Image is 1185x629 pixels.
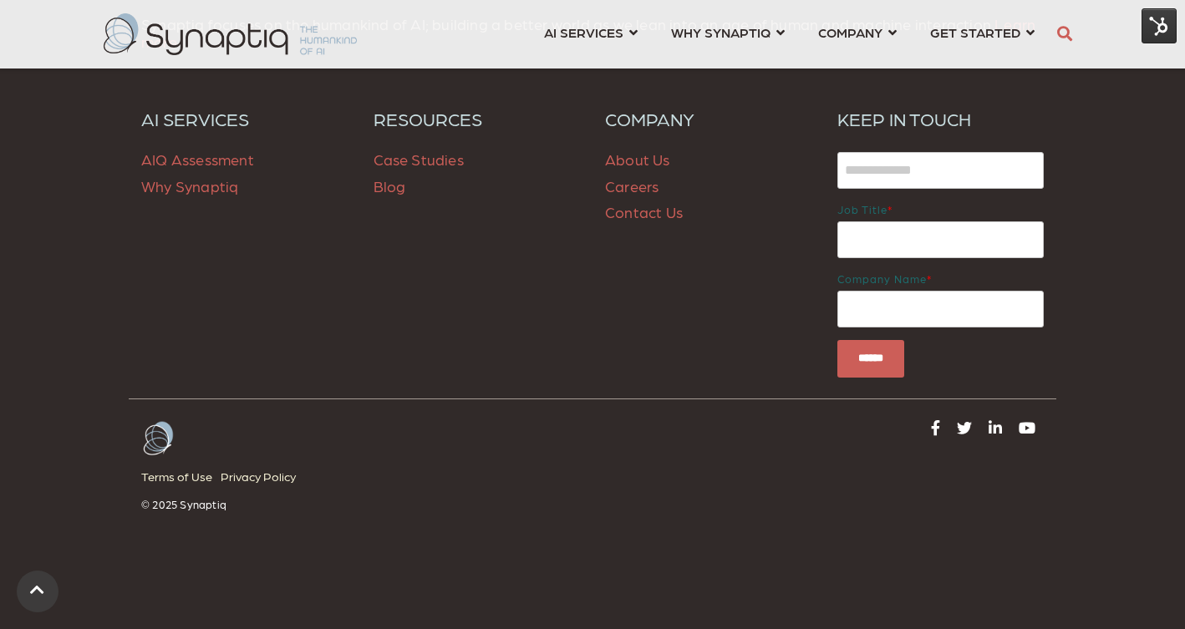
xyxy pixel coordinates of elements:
[141,108,348,129] a: AI SERVICES
[837,108,1045,129] h6: KEEP IN TOUCH
[374,150,464,168] a: Case Studies
[374,177,406,195] a: Blog
[930,21,1020,43] span: GET STARTED
[605,203,683,221] a: Contact Us
[141,150,254,168] a: AIQ Assessment
[544,17,638,48] a: AI SERVICES
[837,203,887,216] span: Job title
[544,21,623,43] span: AI SERVICES
[141,465,580,498] div: Navigation Menu
[605,150,670,168] a: About Us
[818,21,882,43] span: COMPANY
[1142,8,1177,43] img: HubSpot Tools Menu Toggle
[605,108,812,129] a: COMPANY
[221,465,304,488] a: Privacy Policy
[141,498,580,511] p: © 2025 Synaptiq
[930,17,1035,48] a: GET STARTED
[104,13,357,55] img: synaptiq logo-2
[605,177,659,195] a: Careers
[141,177,238,195] a: Why Synaptiq
[141,465,221,488] a: Terms of Use
[141,420,175,457] img: Arctic-White Butterfly logo
[527,4,1051,64] nav: menu
[374,108,581,129] a: RESOURCES
[671,17,785,48] a: WHY SYNAPTIQ
[837,272,927,285] span: Company name
[818,17,897,48] a: COMPANY
[671,21,771,43] span: WHY SYNAPTIQ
